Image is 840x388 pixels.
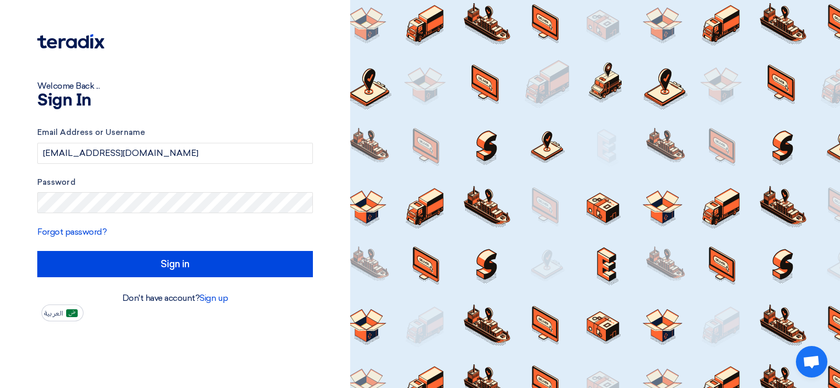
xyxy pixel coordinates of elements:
button: العربية [41,305,83,321]
a: Sign up [199,293,228,303]
span: العربية [44,310,63,317]
div: Don't have account? [37,292,313,305]
input: Enter your business email or username [37,143,313,164]
label: Password [37,176,313,188]
a: Forgot password? [37,227,107,237]
div: Welcome Back ... [37,80,313,92]
h1: Sign In [37,92,313,109]
img: Teradix logo [37,34,104,49]
input: Sign in [37,251,313,277]
img: ar-AR.png [66,309,78,317]
div: Open chat [796,346,827,377]
label: Email Address or Username [37,127,313,139]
